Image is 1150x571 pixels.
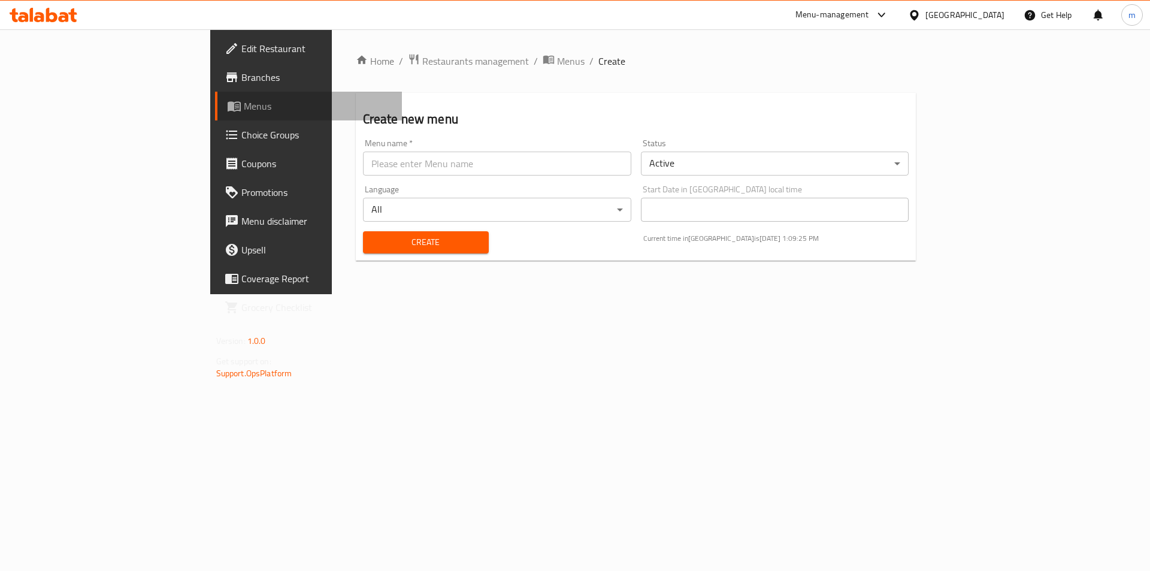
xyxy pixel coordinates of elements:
[216,333,246,349] span: Version:
[557,54,585,68] span: Menus
[241,214,393,228] span: Menu disclaimer
[215,264,402,293] a: Coverage Report
[215,293,402,322] a: Grocery Checklist
[925,8,1004,22] div: [GEOGRAPHIC_DATA]
[373,235,479,250] span: Create
[215,235,402,264] a: Upsell
[1128,8,1136,22] span: m
[215,120,402,149] a: Choice Groups
[215,149,402,178] a: Coupons
[363,198,631,222] div: All
[216,354,271,369] span: Get support on:
[534,54,538,68] li: /
[598,54,625,68] span: Create
[422,54,529,68] span: Restaurants management
[244,99,393,113] span: Menus
[641,152,909,176] div: Active
[241,271,393,286] span: Coverage Report
[543,53,585,69] a: Menus
[241,243,393,257] span: Upsell
[215,178,402,207] a: Promotions
[643,233,909,244] p: Current time in [GEOGRAPHIC_DATA] is [DATE] 1:09:25 PM
[241,185,393,200] span: Promotions
[216,365,292,381] a: Support.OpsPlatform
[356,53,916,69] nav: breadcrumb
[363,231,489,253] button: Create
[363,110,909,128] h2: Create new menu
[408,53,529,69] a: Restaurants management
[241,41,393,56] span: Edit Restaurant
[241,128,393,142] span: Choice Groups
[215,207,402,235] a: Menu disclaimer
[215,92,402,120] a: Menus
[241,70,393,84] span: Branches
[363,152,631,176] input: Please enter Menu name
[795,8,869,22] div: Menu-management
[241,300,393,315] span: Grocery Checklist
[241,156,393,171] span: Coupons
[215,63,402,92] a: Branches
[247,333,266,349] span: 1.0.0
[589,54,594,68] li: /
[215,34,402,63] a: Edit Restaurant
